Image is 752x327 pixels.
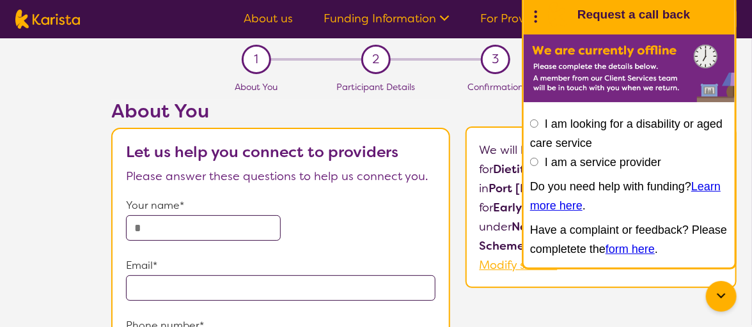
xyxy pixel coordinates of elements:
[544,2,570,27] img: Karista
[235,82,278,93] span: About You
[480,198,723,217] p: for
[337,82,416,93] span: Participant Details
[524,34,735,102] img: Karista offline chat form to request call back
[606,243,655,255] a: form here
[255,50,259,69] span: 1
[480,11,551,26] a: For Providers
[492,50,499,69] span: 3
[494,200,629,215] b: Early Childhood - 0 to 9
[480,141,723,160] p: We will help you connect:
[480,179,723,198] p: in
[468,82,524,93] span: Confirmation
[126,142,398,162] b: Let us help you connect to providers
[489,181,650,196] b: Port [PERSON_NAME] (6172)
[480,217,723,255] p: under .
[545,156,661,169] label: I am a service provider
[126,196,435,215] p: Your name*
[494,162,544,177] b: Dietitian
[480,219,676,254] b: National Disability Insurance Scheme (NDIS)
[577,5,690,24] h1: Request a call back
[15,10,80,29] img: Karista logo
[111,100,450,123] h2: About You
[530,220,728,259] p: Have a complaint or feedback? Please completete the .
[126,167,435,186] p: Please answer these questions to help us connect you.
[480,257,558,273] a: Modify search
[324,11,450,26] a: Funding Information
[373,50,380,69] span: 2
[480,160,723,179] p: for
[530,118,723,149] label: I am looking for a disability or aged care service
[530,177,728,215] p: Do you need help with funding? .
[244,11,293,26] a: About us
[126,256,435,275] p: Email*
